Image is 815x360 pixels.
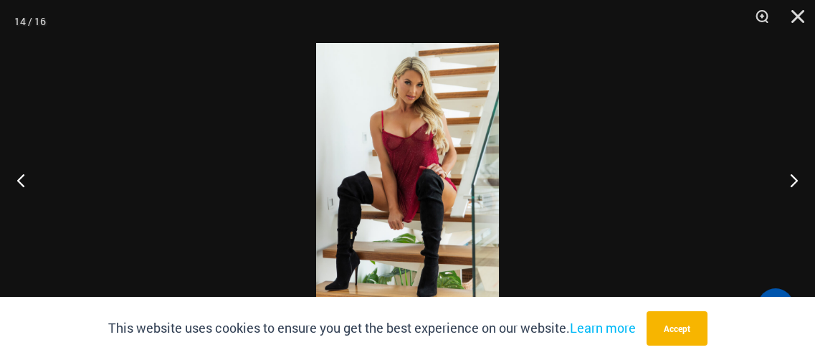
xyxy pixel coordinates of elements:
[14,11,46,32] div: 14 / 16
[570,319,636,336] a: Learn more
[316,43,499,317] img: Guilty Pleasures Red 1260 Slip 6045 Thong 06v2
[647,311,707,346] button: Accept
[108,318,636,339] p: This website uses cookies to ensure you get the best experience on our website.
[761,144,815,216] button: Next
